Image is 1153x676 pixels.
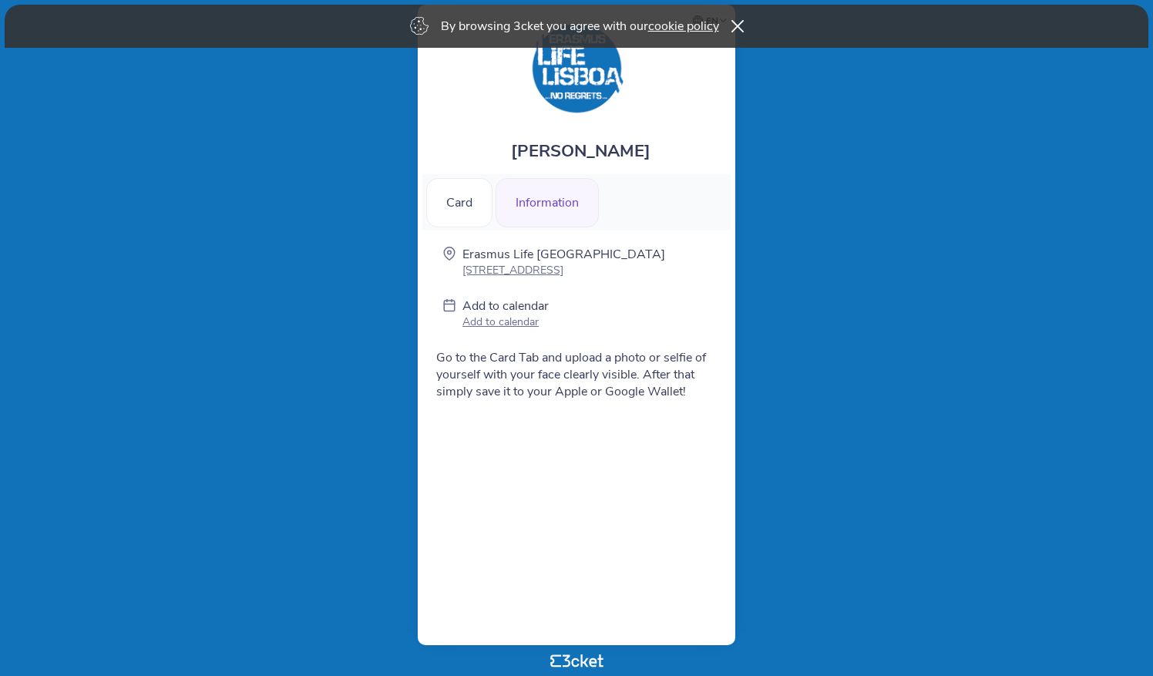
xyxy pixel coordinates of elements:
[529,20,625,116] img: Erasmus Life Lisboa Card 2025
[648,18,719,35] a: cookie policy
[436,349,706,400] span: Go to the Card Tab and upload a photo or selfie of yourself with your face clearly visible. After...
[462,298,549,332] a: Add to calendar Add to calendar
[441,18,719,35] p: By browsing 3cket you agree with our
[511,140,650,163] span: [PERSON_NAME]
[462,246,665,277] a: Erasmus Life [GEOGRAPHIC_DATA] [STREET_ADDRESS]
[462,263,665,277] p: [STREET_ADDRESS]
[496,178,599,227] div: Information
[426,178,492,227] div: Card
[426,193,492,210] a: Card
[496,193,599,210] a: Information
[462,246,665,263] p: Erasmus Life [GEOGRAPHIC_DATA]
[462,298,549,314] p: Add to calendar
[462,314,549,329] p: Add to calendar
